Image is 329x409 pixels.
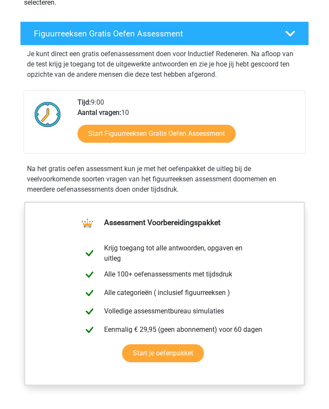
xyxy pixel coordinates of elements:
a: Figuurreeksen Gratis Oefen Assessment [17,22,312,46]
div: Na het gratis oefen assessment kun je met het oefenpakket de uitleg bij de veelvoorkomende soorte... [24,164,305,195]
a: Start Figuurreeksen Gratis Oefen Assessment [78,125,236,143]
p: Je kunt direct een gratis oefenassessment doen voor Inductief Redeneren. Na afloop van de test kr... [27,49,302,80]
a: Start je oefenpakket [122,345,204,363]
b: Aantal vragen: [78,109,121,117]
div: 9:00 10 [71,98,305,153]
img: Klok [31,98,65,131]
b: Tijd: [78,99,91,107]
h4: Figuurreeksen Gratis Oefen Assessment [34,29,272,39]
